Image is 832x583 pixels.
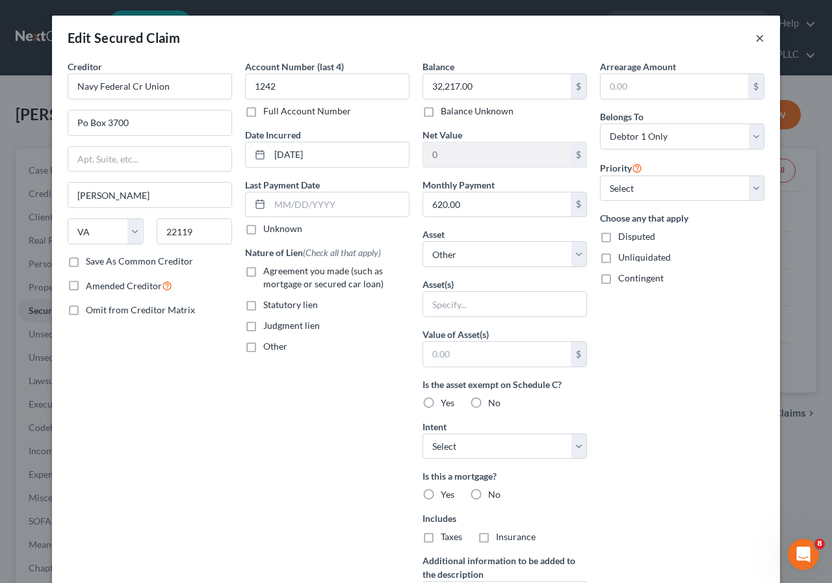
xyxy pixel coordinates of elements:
input: Specify... [423,292,586,317]
div: Edit Secured Claim [68,29,180,47]
iframe: Intercom live chat [788,539,819,570]
span: Yes [441,397,454,408]
span: Insurance [496,531,536,542]
div: $ [571,142,586,167]
label: Full Account Number [263,105,351,118]
label: Date Incurred [245,128,301,142]
span: (Check all that apply) [303,247,381,258]
label: Intent [422,420,447,434]
input: Enter address... [68,110,231,135]
span: No [488,489,500,500]
span: Statutory lien [263,299,318,310]
label: Additional information to be added to the description [422,554,587,581]
span: Yes [441,489,454,500]
input: MM/DD/YYYY [270,192,409,217]
div: $ [571,192,586,217]
span: Contingent [618,272,664,283]
label: Includes [422,512,587,525]
label: Balance Unknown [441,105,513,118]
span: Creditor [68,61,102,72]
label: Value of Asset(s) [422,328,489,341]
input: 0.00 [423,142,571,167]
input: Enter city... [68,183,231,207]
span: Belongs To [600,111,643,122]
label: Is this a mortgage? [422,469,587,483]
span: Amended Creditor [86,280,162,291]
input: XXXX [245,73,409,99]
label: Nature of Lien [245,246,381,259]
label: Arrearage Amount [600,60,676,73]
input: MM/DD/YYYY [270,142,409,167]
input: Apt, Suite, etc... [68,147,231,172]
input: Search creditor by name... [68,73,232,99]
label: Priority [600,160,642,175]
label: Account Number (last 4) [245,60,344,73]
div: $ [748,74,764,99]
span: Other [263,341,287,352]
label: Is the asset exempt on Schedule C? [422,378,587,391]
label: Monthly Payment [422,178,495,192]
label: Last Payment Date [245,178,320,192]
label: Balance [422,60,454,73]
label: Unknown [263,222,302,235]
label: Choose any that apply [600,211,764,225]
input: 0.00 [423,342,571,367]
input: 0.00 [601,74,748,99]
span: Taxes [441,531,462,542]
span: Agreement you made (such as mortgage or secured car loan) [263,265,383,289]
div: $ [571,74,586,99]
input: Enter zip... [157,218,233,244]
span: Asset [422,229,445,240]
span: Omit from Creditor Matrix [86,304,195,315]
span: 8 [814,539,825,549]
input: 0.00 [423,192,571,217]
span: No [488,397,500,408]
input: 0.00 [423,74,571,99]
label: Net Value [422,128,462,142]
span: Unliquidated [618,252,671,263]
span: Judgment lien [263,320,320,331]
label: Save As Common Creditor [86,255,193,268]
label: Asset(s) [422,278,454,291]
div: $ [571,342,586,367]
span: Disputed [618,231,655,242]
button: × [755,30,764,45]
